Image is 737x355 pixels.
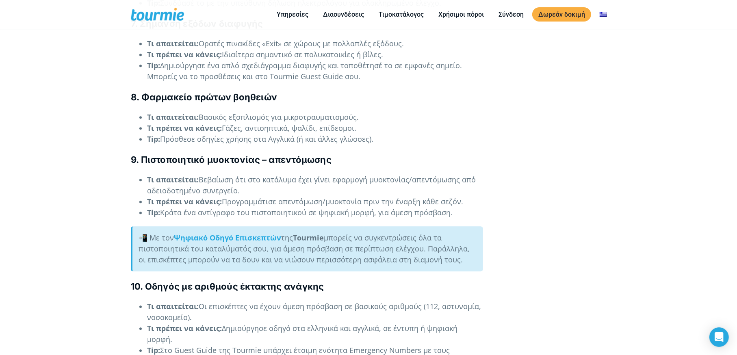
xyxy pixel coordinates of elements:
[532,7,591,22] a: Δωρεάν δοκιμή
[131,280,483,293] h4: 10. Οδηγός με αριθμούς έκτακτης ανάγκης
[147,323,222,333] strong: Τι πρέπει να κάνεις:
[271,9,314,19] a: Υπηρεσίες
[492,9,530,19] a: Σύνδεση
[147,112,199,122] strong: Τι απαιτείται:
[147,61,160,70] strong: Tip:
[147,123,483,134] li: Γάζες, αντισηπτικά, ψαλίδι, επίδεσμοι.
[317,9,370,19] a: Διασυνδέσεις
[709,327,729,347] div: Open Intercom Messenger
[147,345,160,355] strong: Tip:
[147,112,483,123] li: Βασικός εξοπλισμός για μικροτραυματισμούς.
[174,233,281,242] a: Ψηφιακό Οδηγό Επισκεπτών
[131,154,483,166] h4: 9. Πιστοποιητικό μυοκτονίας – απεντόμωσης
[147,60,483,82] li: Δημιούργησε ένα απλό σχεδιάγραμμα διαφυγής και τοποθέτησέ το σε εμφανές σημείο. Μπορείς να το προ...
[147,301,483,323] li: Οι επισκέπτες να έχουν άμεση πρόσβαση σε βασικούς αριθμούς (112, αστυνομία, νοσοκομείο).
[147,123,222,133] strong: Τι πρέπει να κάνεις:
[147,323,483,345] li: Δημιούργησε οδηγό στα ελληνικά και αγγλικά, σε έντυπη ή ψηφιακή μορφή.
[147,134,160,144] strong: Tip:
[147,208,160,217] strong: Tip:
[147,38,483,49] li: Ορατές πινακίδες «Exit» σε χώρους με πολλαπλές εξόδους.
[147,196,483,207] li: Προγραμμάτισε απεντόμωση/μυοκτονία πριν την έναρξη κάθε σεζόν.
[131,226,483,271] div: 📲 Με τον της μπορείς να συγκεντρώσεις όλα τα πιστοποιητικά του καταλύματός σου, για άμεση πρόσβασ...
[147,174,483,196] li: Βεβαίωση ότι στο κατάλυμα έχει γίνει εφαρμογή μυοκτονίας/απεντόμωσης από αδειοδοτημένο συνεργείο.
[147,301,199,311] strong: Τι απαιτείται:
[147,134,483,145] li: Πρόσθεσε οδηγίες χρήσης στα Αγγλικά (ή και άλλες γλώσσες).
[432,9,490,19] a: Χρήσιμοι πόροι
[147,39,199,48] strong: Τι απαιτείται:
[373,9,430,19] a: Τιμοκατάλογος
[147,50,222,59] strong: Τι πρέπει να κάνεις:
[147,197,222,206] strong: Τι πρέπει να κάνεις:
[147,49,483,60] li: Ιδιαίτερα σημαντικό σε πολυκατοικίες ή βίλες.
[131,91,483,104] h4: 8. Φαρμακείο πρώτων βοηθειών
[147,207,483,218] li: Κράτα ένα αντίγραφο του πιστοποιητικού σε ψηφιακή μορφή, για άμεση πρόσβαση.
[147,175,199,184] strong: Τι απαιτείται:
[293,233,324,242] strong: Tourmie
